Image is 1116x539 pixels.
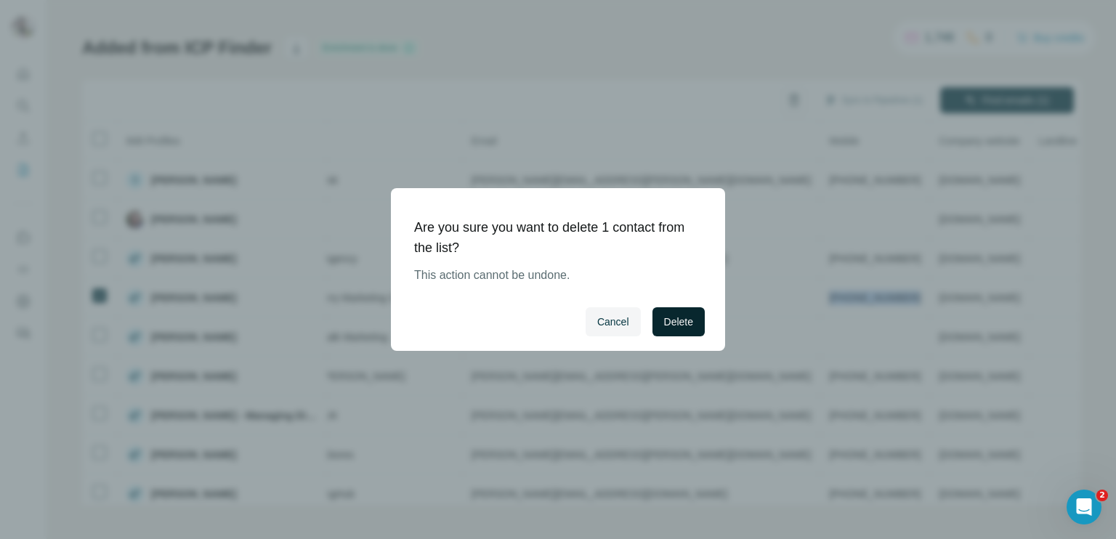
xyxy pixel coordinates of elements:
span: 2 [1096,490,1108,501]
button: Cancel [586,307,641,336]
h1: Are you sure you want to delete 1 contact from the list? [414,217,690,258]
button: Delete [652,307,705,336]
iframe: Intercom live chat [1067,490,1101,524]
span: Delete [664,315,693,329]
span: Cancel [597,315,629,329]
p: This action cannot be undone. [414,267,690,284]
